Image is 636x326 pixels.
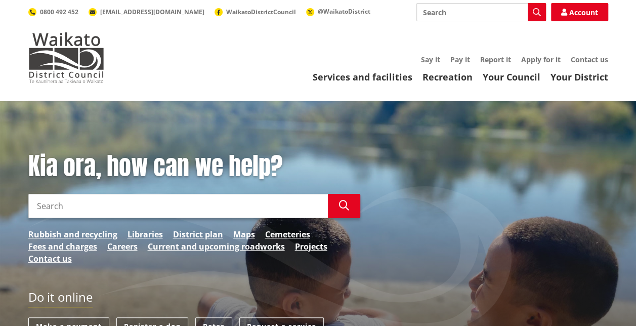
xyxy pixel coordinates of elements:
a: Maps [233,228,255,240]
iframe: Messenger Launcher [589,283,626,320]
a: @WaikatoDistrict [306,7,370,16]
a: Current and upcoming roadworks [148,240,285,253]
input: Search input [416,3,546,21]
a: Say it [421,55,440,64]
span: @WaikatoDistrict [318,7,370,16]
a: Cemeteries [265,228,310,240]
input: Search input [28,194,328,218]
a: Recreation [422,71,473,83]
a: Projects [295,240,327,253]
a: Rubbish and recycling [28,228,117,240]
span: WaikatoDistrictCouncil [226,8,296,16]
a: Libraries [128,228,163,240]
a: Apply for it [521,55,561,64]
a: [EMAIL_ADDRESS][DOMAIN_NAME] [89,8,204,16]
h2: Do it online [28,290,93,308]
a: Report it [480,55,511,64]
a: Contact us [28,253,72,265]
a: WaikatoDistrictCouncil [215,8,296,16]
a: Your District [550,71,608,83]
span: [EMAIL_ADDRESS][DOMAIN_NAME] [100,8,204,16]
a: Your Council [483,71,540,83]
a: Fees and charges [28,240,97,253]
a: 0800 492 452 [28,8,78,16]
a: Account [551,3,608,21]
img: Waikato District Council - Te Kaunihera aa Takiwaa o Waikato [28,32,104,83]
span: 0800 492 452 [40,8,78,16]
h1: Kia ora, how can we help? [28,152,360,181]
a: Contact us [571,55,608,64]
a: Pay it [450,55,470,64]
a: Services and facilities [313,71,412,83]
a: Careers [107,240,138,253]
a: District plan [173,228,223,240]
